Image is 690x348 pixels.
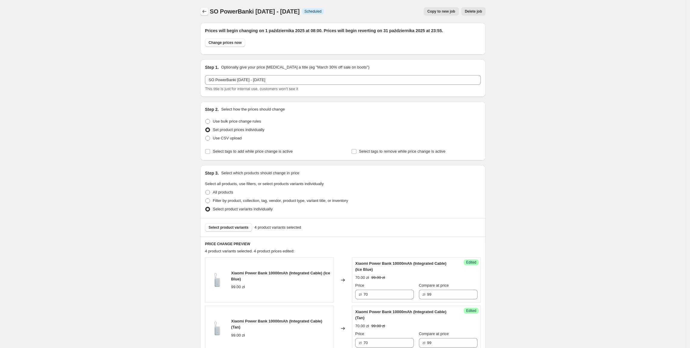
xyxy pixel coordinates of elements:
[465,9,482,14] span: Delete job
[205,249,295,253] span: 4 product variants selected. 4 product prices edited:
[213,149,293,154] span: Select tags to add while price change is active
[209,225,249,230] span: Select product variants
[355,331,364,336] span: Price
[355,261,446,272] span: Xiaomi Power Bank 10000mAh (Integrated Cable) (Ice Blue)
[359,292,362,297] span: zł
[205,64,219,70] h2: Step 1.
[466,260,476,265] span: Edited
[359,149,446,154] span: Select tags to remove while price change is active
[355,275,369,281] div: 70.00 zł
[423,292,425,297] span: zł
[466,308,476,313] span: Edited
[304,9,322,14] span: Scheduled
[213,198,348,203] span: Filter by product, collection, tag, vendor, product type, variant title, or inventory
[355,310,446,320] span: Xiaomi Power Bank 10000mAh (Integrated Cable) (Tan)
[205,170,219,176] h2: Step 3.
[213,119,261,124] span: Use bulk price change rules
[255,224,301,230] span: 4 product variants selected
[371,275,385,281] strike: 99.00 zł
[355,283,364,288] span: Price
[371,323,385,329] strike: 99.00 zł
[221,106,285,112] p: Select how the prices should change
[213,127,264,132] span: Set product prices individually
[419,331,449,336] span: Compare at price
[424,7,459,16] button: Copy to new job
[213,136,242,140] span: Use CSV upload
[205,38,245,47] button: Change prices now
[423,340,425,345] span: zł
[205,223,252,232] button: Select product variants
[221,64,369,70] p: Optionally give your price [MEDICAL_DATA] a title (eg "March 30% off sale on boots")
[427,9,455,14] span: Copy to new job
[231,284,245,290] div: 99.00 zł
[213,207,273,211] span: Select product variants individually
[205,242,481,246] h6: PRICE CHANGE PREVIEW
[231,271,330,281] span: Xiaomi Power Bank 10000mAh (Integrated Cable) (Ice Blue)
[231,319,322,329] span: Xiaomi Power Bank 10000mAh (Integrated Cable) (Tan)
[200,7,209,16] button: Price change jobs
[205,106,219,112] h2: Step 2.
[209,40,242,45] span: Change prices now
[213,190,233,194] span: All products
[231,332,245,338] div: 99.00 zł
[205,75,481,85] input: 30% off holiday sale
[205,28,481,34] h2: Prices will begin changing on 1 października 2025 at 08:00. Prices will begin reverting on 31 paź...
[205,87,298,91] span: This title is just for internal use, customers won't see it
[210,8,300,15] span: SO PowerBanki [DATE] - [DATE]
[221,170,299,176] p: Select which products should change in price
[355,323,369,329] div: 70.00 zł
[205,182,324,186] span: Select all products, use filters, or select products variants individually
[208,271,226,289] img: 18812_PowerBank-10000-Integrated-Cable-g-1_80x.png
[208,319,226,337] img: 18812_PowerBank-10000-Integrated-Cable-g-1_80x.png
[461,7,486,16] button: Delete job
[359,340,362,345] span: zł
[419,283,449,288] span: Compare at price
